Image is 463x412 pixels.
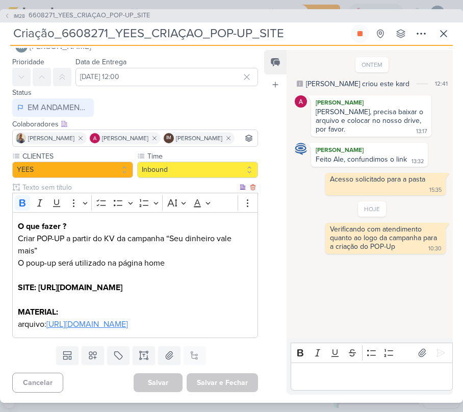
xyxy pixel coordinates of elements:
[12,193,258,213] div: Editor toolbar
[330,175,425,184] div: Acesso solicitado para a pasta
[146,151,258,162] label: Time
[295,95,307,108] img: Alessandra Gomes
[316,155,407,164] div: Feito Ale, confundimos o link
[18,318,252,330] p: arquivo:
[12,373,63,393] button: Cancelar
[18,282,122,293] strong: SITE: [URL][DOMAIN_NAME]
[166,136,171,141] p: IM
[313,97,429,108] div: [PERSON_NAME]
[411,158,424,166] div: 13:32
[295,143,307,155] img: Caroline Traven De Andrade
[306,79,409,89] div: [PERSON_NAME] criou este kard
[313,145,426,155] div: [PERSON_NAME]
[237,132,255,144] input: Buscar
[102,134,148,143] span: [PERSON_NAME]
[75,58,126,66] label: Data de Entrega
[18,233,252,269] p: Criar POP-UP a partir do KV da campanha “Seu dinheiro vale mais” O poup-up será utilizado na pági...
[164,133,174,143] div: Isabella Machado Guimarães
[12,119,258,130] div: Colaboradores
[176,134,222,143] span: [PERSON_NAME]
[18,307,58,317] strong: MATERIAL:
[46,319,128,329] a: [URL][DOMAIN_NAME]
[291,343,453,363] div: Editor toolbar
[428,245,442,253] div: 10:30
[28,134,74,143] span: [PERSON_NAME]
[12,162,133,178] button: YEES
[291,363,453,391] div: Editor editing area: main
[12,88,32,97] label: Status
[316,108,425,134] div: [PERSON_NAME], precisa baixar o arquivo e colocar no nosso drive, por favor.
[429,186,442,194] div: 15:35
[12,98,94,117] button: EM ANDAMENTO
[356,30,364,38] div: Parar relógio
[10,24,349,43] input: Kard Sem Título
[16,133,26,143] img: Iara Santos
[18,221,66,231] strong: O que fazer ?
[137,162,258,178] button: Inbound
[330,225,439,251] div: Verificando com atendimento quanto ao logo da campanha para a criação do POP-Up
[20,182,238,193] input: Texto sem título
[12,58,44,66] label: Prioridade
[28,101,89,114] div: EM ANDAMENTO
[12,212,258,338] div: Editor editing area: main
[21,151,133,162] label: CLIENTES
[75,68,258,86] input: Select a date
[435,79,448,88] div: 12:41
[416,127,427,136] div: 13:17
[90,133,100,143] img: Alessandra Gomes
